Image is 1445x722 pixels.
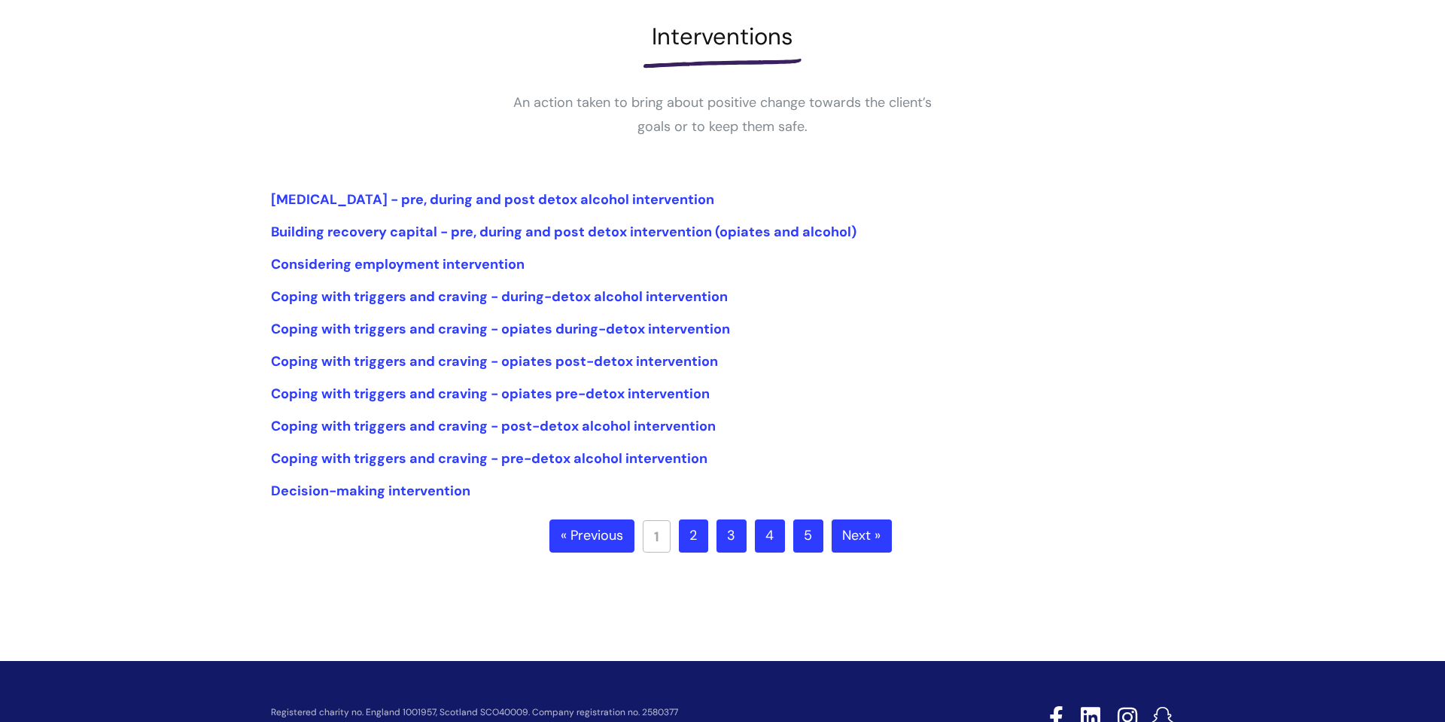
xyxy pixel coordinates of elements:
a: Coping with triggers and craving - opiates during-detox intervention [271,320,730,338]
a: Coping with triggers and craving - during-detox alcohol intervention [271,288,728,306]
a: 2 [679,519,708,553]
a: Decision-making intervention [271,482,470,500]
a: Next » [832,519,892,553]
a: 1 [643,520,671,553]
p: An action taken to bring about positive change towards the client’s goals or to keep them safe. [497,90,948,139]
h1: Interventions [271,23,1174,50]
p: Registered charity no. England 1001957, Scotland SCO40009. Company registration no. 2580377 [271,708,942,717]
a: 5 [793,519,823,553]
a: 4 [755,519,785,553]
a: Coping with triggers and craving - post-detox alcohol intervention [271,417,716,435]
a: Building recovery capital - pre, during and post detox intervention (opiates and alcohol) [271,223,856,241]
a: Considering employment intervention [271,255,525,273]
a: Coping with triggers and craving - opiates pre-detox intervention [271,385,710,403]
a: [MEDICAL_DATA] - pre, during and post detox alcohol intervention [271,190,714,209]
a: « Previous [549,519,634,553]
a: 3 [716,519,747,553]
a: Coping with triggers and craving - opiates post-detox intervention [271,352,718,370]
a: Coping with triggers and craving - pre-detox alcohol intervention [271,449,707,468]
